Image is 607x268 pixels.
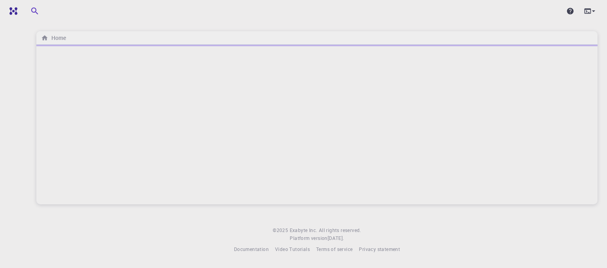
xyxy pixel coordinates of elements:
[234,246,269,252] span: Documentation
[6,7,17,15] img: logo
[275,245,310,253] a: Video Tutorials
[316,245,353,253] a: Terms of service
[290,234,327,242] span: Platform version
[290,226,317,234] a: Exabyte Inc.
[328,234,344,242] a: [DATE].
[359,246,400,252] span: Privacy statement
[275,246,310,252] span: Video Tutorials
[234,245,269,253] a: Documentation
[328,235,344,241] span: [DATE] .
[319,226,361,234] span: All rights reserved.
[316,246,353,252] span: Terms of service
[48,34,66,42] h6: Home
[40,34,68,42] nav: breadcrumb
[290,227,317,233] span: Exabyte Inc.
[359,245,400,253] a: Privacy statement
[273,226,289,234] span: © 2025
